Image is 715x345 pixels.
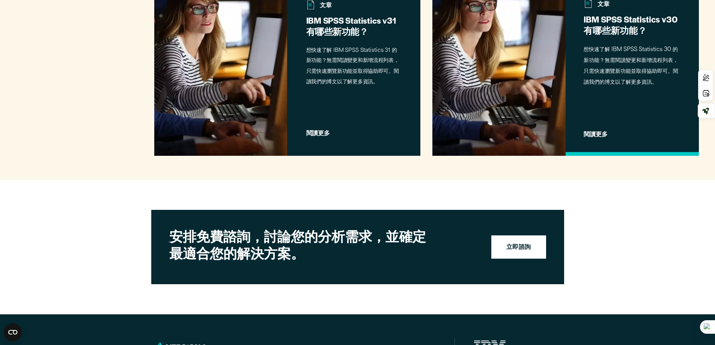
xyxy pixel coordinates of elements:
font: 想快速了解 IBM SPSS Statistics 30 的新功能？無需閱讀變更和新增流程列表，只需快速瀏覽新功能並取得協助即可。閱讀我們的博文以了解更多資訊。 [584,47,678,85]
font: 想快速了解 IBM SPSS Statistics 31 的新功能？無需閱讀變更和新增流程列表，只需快速瀏覽新功能並取得協助即可。閱讀我們的博文以了解更多資訊。 [306,47,399,84]
font: IBM SPSS Statistics v31 有哪些新功能？ [306,14,396,37]
font: IBM SPSS Statistics v30 有哪些新功能？ [584,13,677,36]
font: 文章 [320,3,331,9]
a: 立即諮詢 [491,235,546,259]
font: 安排 [169,227,196,245]
font: 閱讀更多 [584,132,608,138]
font: 文章 [598,2,610,8]
font: 立即諮詢 [506,244,531,250]
font: 免費 [196,227,223,245]
font: 諮詢，討論您的分析需求，並確定最適合您的解決方案。 [169,227,426,262]
button: 打開 CMP 小工具 [4,323,22,341]
font: 閱讀更多 [306,131,330,137]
